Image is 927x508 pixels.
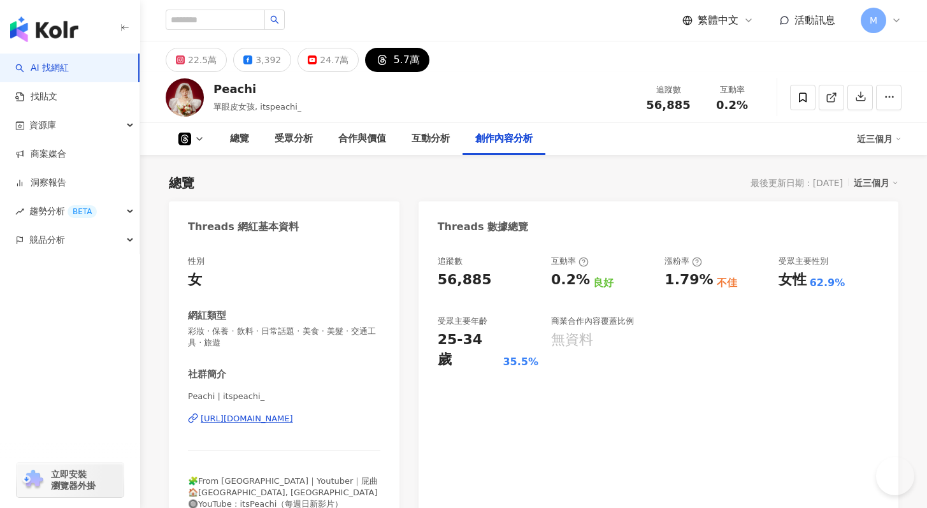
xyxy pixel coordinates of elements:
[716,99,748,112] span: 0.2%
[810,276,845,290] div: 62.9%
[188,220,299,234] div: Threads 網紅基本資料
[876,457,914,495] iframe: Help Scout Beacon - Open
[298,48,359,72] button: 24.7萬
[255,51,281,69] div: 3,392
[213,81,301,97] div: Peachi
[188,270,202,290] div: 女
[751,178,843,188] div: 最後更新日期：[DATE]
[188,391,380,402] span: Peachi | itspeachi_
[188,309,226,323] div: 網紅類型
[10,17,78,42] img: logo
[698,13,738,27] span: 繁體中文
[438,316,487,327] div: 受眾主要年齡
[275,131,313,147] div: 受眾分析
[233,48,291,72] button: 3,392
[15,91,57,103] a: 找貼文
[503,355,538,369] div: 35.5%
[779,270,807,290] div: 女性
[779,256,828,267] div: 受眾主要性別
[320,51,349,69] div: 24.7萬
[412,131,450,147] div: 互動分析
[15,177,66,189] a: 洞察報告
[270,15,279,24] span: search
[708,83,756,96] div: 互動率
[338,131,386,147] div: 合作與價值
[29,111,56,140] span: 資源庫
[794,14,835,26] span: 活動訊息
[230,131,249,147] div: 總覽
[475,131,533,147] div: 創作內容分析
[854,175,898,191] div: 近三個月
[188,326,380,349] span: 彩妝 · 保養 · 飲料 · 日常話題 · 美食 · 美髮 · 交通工具 · 旅遊
[15,207,24,216] span: rise
[393,51,419,69] div: 5.7萬
[644,83,693,96] div: 追蹤數
[551,270,590,290] div: 0.2%
[166,78,204,117] img: KOL Avatar
[201,413,293,425] div: [URL][DOMAIN_NAME]
[551,256,589,267] div: 互動率
[29,226,65,254] span: 競品分析
[17,463,124,497] a: chrome extension立即安裝 瀏覽器外掛
[20,470,45,490] img: chrome extension
[646,98,690,112] span: 56,885
[438,330,500,370] div: 25-34 歲
[593,276,614,290] div: 良好
[188,368,226,381] div: 社群簡介
[188,256,205,267] div: 性別
[166,48,227,72] button: 22.5萬
[15,62,69,75] a: searchAI 找網紅
[551,316,634,327] div: 商業合作內容覆蓋比例
[857,129,902,149] div: 近三個月
[188,413,380,425] a: [URL][DOMAIN_NAME]
[438,256,463,267] div: 追蹤數
[551,330,593,350] div: 無資料
[29,197,97,226] span: 趨勢分析
[717,276,737,290] div: 不佳
[365,48,429,72] button: 5.7萬
[870,13,877,27] span: M
[438,220,528,234] div: Threads 數據總覽
[15,148,66,161] a: 商案媒合
[68,205,97,218] div: BETA
[213,102,301,112] span: 單眼皮女孩, itspeachi_
[665,270,713,290] div: 1.79%
[438,270,492,290] div: 56,885
[169,174,194,192] div: 總覽
[51,468,96,491] span: 立即安裝 瀏覽器外掛
[665,256,702,267] div: 漲粉率
[188,51,217,69] div: 22.5萬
